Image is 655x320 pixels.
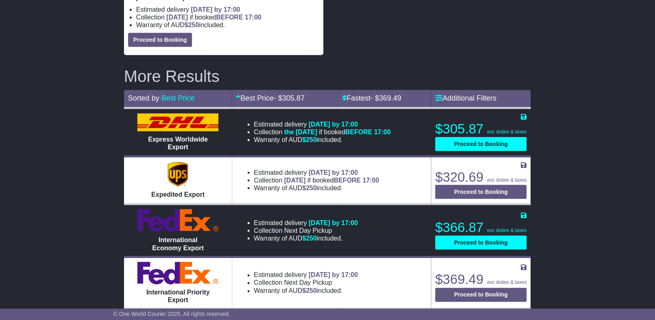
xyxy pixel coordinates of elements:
[236,94,305,102] a: Best Price- $305.87
[245,14,261,21] span: 17:00
[306,235,317,242] span: 250
[306,185,317,191] span: 250
[254,184,379,192] li: Warranty of AUD included.
[137,262,218,285] img: FedEx Express: International Priority Export
[136,13,319,21] li: Collection
[435,169,527,185] p: $320.69
[345,129,372,135] span: BEFORE
[379,94,401,102] span: 369.49
[374,129,391,135] span: 17:00
[136,6,319,13] li: Estimated delivery
[284,279,332,286] span: Next Day Pickup
[363,177,379,184] span: 17:00
[254,169,379,176] li: Estimated delivery
[435,121,527,137] p: $305.87
[284,129,391,135] span: if booked
[309,169,358,176] span: [DATE] by 17:00
[274,94,305,102] span: - $
[435,236,527,250] button: Proceed to Booking
[146,289,210,304] span: International Priority Export
[284,129,317,135] span: the [DATE]
[124,67,531,85] h2: More Results
[435,94,497,102] a: Additional Filters
[435,219,527,236] p: $366.87
[488,228,527,233] span: exc duties & taxes
[306,136,317,143] span: 250
[302,235,317,242] span: $
[128,33,192,47] button: Proceed to Booking
[334,177,361,184] span: BEFORE
[342,94,401,102] a: Fastest- $369.49
[161,94,195,102] a: Best Price
[284,177,306,184] span: [DATE]
[302,185,317,191] span: $
[254,227,358,234] li: Collection
[254,219,358,227] li: Estimated delivery
[254,271,358,279] li: Estimated delivery
[488,280,527,286] span: exc duties & taxes
[136,21,319,29] li: Warranty of AUD included.
[309,219,358,226] span: [DATE] by 17:00
[137,209,218,232] img: FedEx Express: International Economy Export
[128,94,159,102] span: Sorted by
[254,120,391,128] li: Estimated delivery
[284,227,332,234] span: Next Day Pickup
[254,136,391,144] li: Warranty of AUD included.
[309,121,358,128] span: [DATE] by 17:00
[188,21,199,28] span: 250
[370,94,401,102] span: - $
[254,176,379,184] li: Collection
[137,114,218,131] img: DHL: Express Worldwide Export
[306,288,317,294] span: 250
[435,137,527,151] button: Proceed to Booking
[254,128,391,136] li: Collection
[309,272,358,279] span: [DATE] by 17:00
[254,279,358,287] li: Collection
[184,21,199,28] span: $
[488,177,527,183] span: exc duties & taxes
[216,14,243,21] span: BEFORE
[148,136,208,150] span: Express Worldwide Export
[435,288,527,302] button: Proceed to Booking
[302,288,317,294] span: $
[435,272,527,288] p: $369.49
[113,311,230,317] span: © One World Courier 2025. All rights reserved.
[191,6,240,13] span: [DATE] by 17:00
[284,177,379,184] span: if booked
[435,185,527,199] button: Proceed to Booking
[302,136,317,143] span: $
[254,234,358,242] li: Warranty of AUD included.
[488,129,527,135] span: exc duties & taxes
[152,236,204,251] span: International Economy Export
[254,287,358,295] li: Warranty of AUD included.
[167,14,188,21] span: [DATE]
[167,14,261,21] span: if booked
[283,94,305,102] span: 305.87
[168,162,188,187] img: UPS (new): Expedited Export
[152,191,205,198] span: Expedited Export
